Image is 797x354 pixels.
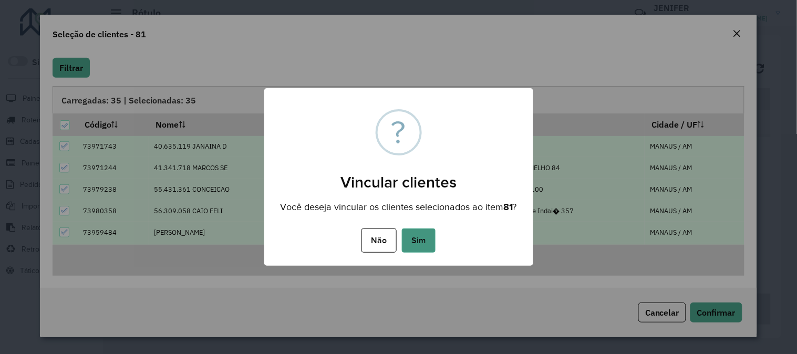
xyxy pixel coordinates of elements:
[264,192,533,215] div: Você deseja vincular os clientes selecionados ao item ?
[402,228,436,253] button: Sim
[391,111,406,153] div: ?
[264,160,533,192] h2: Vincular clientes
[503,202,513,212] strong: 81
[361,228,397,253] button: Não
